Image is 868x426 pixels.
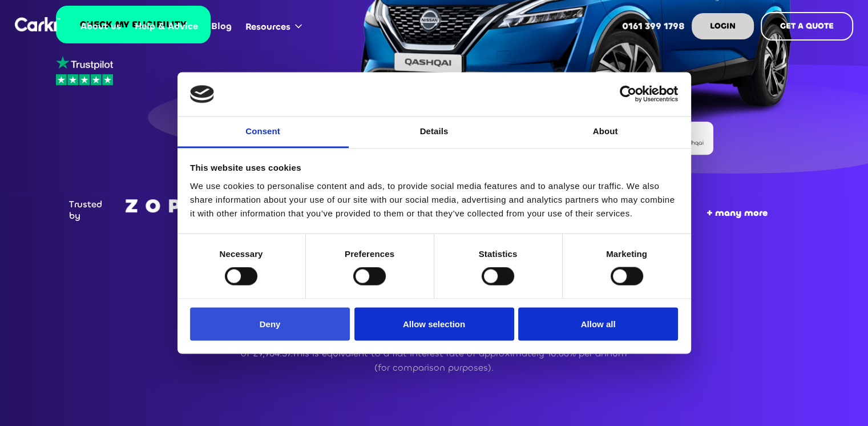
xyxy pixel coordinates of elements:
div: Resources [245,21,290,33]
strong: Preferences [345,248,394,258]
strong: Marketing [606,248,647,258]
img: trustpilot [56,56,113,70]
strong: 0161 399 1798 [622,20,685,32]
div: We use cookies to personalise content and ads, to provide social media features and to analyse ou... [190,179,678,220]
img: Company logo [114,199,214,212]
div: This website uses cookies [190,162,678,175]
strong: + many more [706,207,768,219]
a: About [520,116,691,148]
div: Resources [239,5,313,48]
img: Logo [15,17,60,31]
button: Deny [190,307,350,340]
button: Allow selection [354,307,514,340]
a: About us [74,4,128,49]
a: Usercentrics Cookiebot - opens in a new window [578,86,678,103]
strong: Statistics [479,248,518,258]
a: Details [349,116,520,148]
div: Trusted by [69,199,102,222]
a: GET A QUOTE [761,12,853,41]
a: home [15,17,60,31]
a: Blog [205,4,239,49]
img: logo [190,85,214,103]
img: stars [56,74,113,85]
a: Help & Advice [128,4,204,49]
strong: LOGIN [710,21,736,31]
strong: Necessary [220,248,263,258]
strong: GET A QUOTE [780,21,834,31]
a: Consent [177,116,349,148]
button: Allow all [518,307,678,340]
a: 0161 399 1798 [616,4,692,49]
a: LOGIN [692,13,754,39]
